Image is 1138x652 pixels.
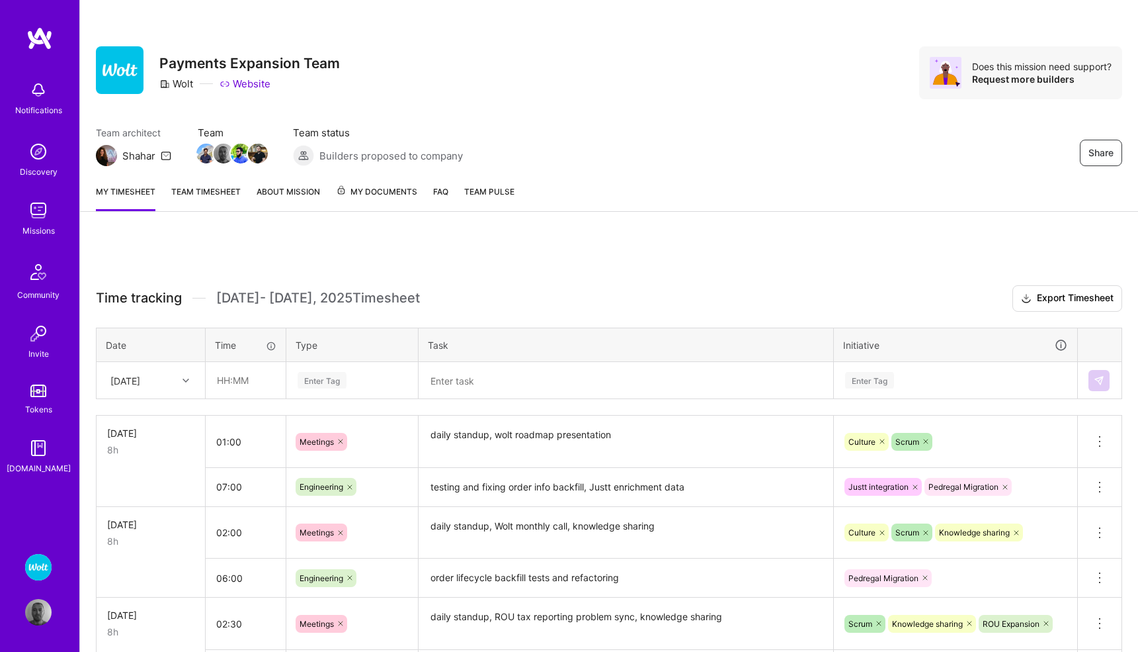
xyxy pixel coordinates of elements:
input: HH:MM [206,363,285,398]
span: Team architect [96,126,171,140]
a: FAQ [433,185,448,211]
span: Culture [848,528,875,537]
textarea: order lifecycle backfill tests and refactoring [420,560,832,596]
a: Team Member Avatar [232,142,249,165]
a: Team Member Avatar [215,142,232,165]
input: HH:MM [206,469,286,504]
a: About Mission [257,185,320,211]
img: Company Logo [96,46,143,94]
a: Website [220,77,270,91]
span: Scrum [848,619,872,629]
span: ROU Expansion [983,619,1039,629]
img: logo [26,26,53,50]
span: Team Pulse [464,187,514,197]
div: Tokens [25,402,52,416]
img: Invite [25,320,52,347]
div: Wolt [159,77,193,91]
img: Team Member Avatar [231,144,251,163]
span: Team status [293,126,463,140]
div: 8h [107,534,194,548]
span: My Documents [336,185,417,199]
img: Wolt - Fintech: Payments Expansion Team [25,554,52,581]
img: Community [22,256,54,288]
img: Builders proposed to company [293,145,314,166]
div: Enter Tag [298,370,346,391]
div: [DOMAIN_NAME] [7,461,71,475]
i: icon CompanyGray [159,79,170,89]
input: HH:MM [206,515,286,550]
i: icon Download [1021,292,1032,306]
div: Does this mission need support? [972,60,1112,73]
th: Date [97,328,206,362]
th: Task [419,328,834,362]
img: User Avatar [25,599,52,626]
span: Meetings [300,619,334,629]
img: tokens [30,385,46,397]
a: Team Member Avatar [198,142,215,165]
div: [DATE] [107,426,194,440]
div: [DATE] [107,518,194,532]
div: [DATE] [110,373,140,387]
div: Time [215,338,276,352]
img: Avatar [930,57,961,89]
i: icon Mail [161,150,171,161]
div: Shahar [122,149,155,163]
span: Culture [848,437,875,447]
img: Submit [1094,375,1104,386]
img: Team Architect [96,145,117,166]
span: Scrum [895,437,919,447]
a: User Avatar [22,599,55,626]
span: Share [1088,146,1114,160]
span: Time tracking [96,290,182,306]
span: Pedregal Migration [928,482,998,492]
span: Knowledge sharing [892,619,963,629]
input: HH:MM [206,424,286,459]
img: bell [25,77,52,103]
span: [DATE] - [DATE] , 2025 Timesheet [216,290,420,306]
img: teamwork [25,197,52,224]
span: Meetings [300,528,334,537]
div: [DATE] [107,608,194,622]
span: Knowledge sharing [939,528,1010,537]
input: HH:MM [206,606,286,641]
div: Initiative [843,338,1068,353]
a: My Documents [336,185,417,211]
span: Engineering [300,573,343,583]
span: Builders proposed to company [319,149,463,163]
textarea: daily standup, Wolt monthly call, knowledge sharing [420,508,832,558]
span: Justt integration [848,482,909,492]
div: Invite [28,347,49,361]
img: discovery [25,138,52,165]
i: icon Chevron [183,377,189,384]
span: Team [198,126,266,140]
span: Scrum [895,528,919,537]
div: 8h [107,443,194,457]
a: Team Member Avatar [249,142,266,165]
textarea: daily standup, ROU tax reporting problem sync, knowledge sharing [420,599,832,649]
button: Export Timesheet [1012,285,1122,312]
a: My timesheet [96,185,155,211]
button: Share [1080,140,1122,166]
div: Enter Tag [845,370,894,391]
th: Type [286,328,419,362]
h3: Payments Expansion Team [159,55,340,71]
img: Team Member Avatar [214,144,233,163]
div: Community [17,288,60,302]
img: Team Member Avatar [248,144,268,163]
span: Pedregal Migration [848,573,918,583]
div: Discovery [20,165,58,179]
input: HH:MM [206,561,286,596]
span: Meetings [300,437,334,447]
img: Team Member Avatar [196,144,216,163]
div: Request more builders [972,73,1112,85]
textarea: testing and fixing order info backfill, Justt enrichment data [420,469,832,506]
div: Missions [22,224,55,238]
span: Engineering [300,482,343,492]
img: guide book [25,435,52,461]
a: Team Pulse [464,185,514,211]
textarea: daily standup, wolt roadmap presentation [420,417,832,467]
a: Wolt - Fintech: Payments Expansion Team [22,554,55,581]
div: Notifications [15,103,62,117]
a: Team timesheet [171,185,241,211]
div: 8h [107,625,194,639]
